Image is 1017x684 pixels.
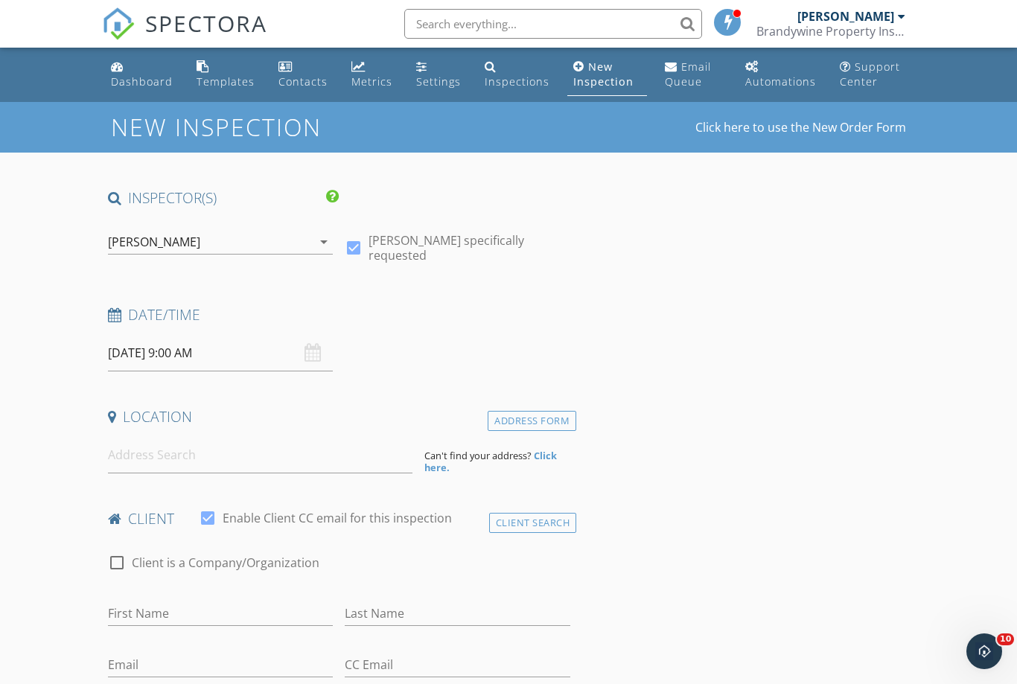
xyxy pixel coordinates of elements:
a: Email Queue [659,54,727,96]
a: SPECTORA [102,20,267,51]
div: New Inspection [573,60,634,89]
input: Select date [108,335,334,371]
h4: Location [108,407,570,426]
span: 10 [997,633,1014,645]
iframe: Intercom live chat [966,633,1002,669]
img: The Best Home Inspection Software - Spectora [102,7,135,40]
a: New Inspection [567,54,647,96]
label: Client is a Company/Organization [132,555,319,570]
a: Support Center [834,54,913,96]
label: [PERSON_NAME] specifically requested [369,233,570,263]
div: Inspections [485,74,549,89]
a: Dashboard [105,54,179,96]
div: Email Queue [665,60,711,89]
div: Automations [745,74,816,89]
a: Automations (Basic) [739,54,822,96]
div: Settings [416,74,461,89]
a: Settings [410,54,467,96]
h4: Date/Time [108,305,570,325]
span: Can't find your address? [424,449,532,462]
a: Metrics [345,54,398,96]
div: Support Center [840,60,900,89]
div: Address Form [488,411,576,431]
div: [PERSON_NAME] [797,9,894,24]
strong: Click here. [424,449,557,474]
input: Address Search [108,437,412,473]
a: Contacts [272,54,334,96]
div: Metrics [351,74,392,89]
i: arrow_drop_down [315,233,333,251]
h4: INSPECTOR(S) [108,188,339,208]
a: Click here to use the New Order Form [695,121,906,133]
div: Contacts [278,74,328,89]
div: Client Search [489,513,577,533]
div: Templates [197,74,255,89]
span: SPECTORA [145,7,267,39]
div: Brandywine Property Inspections [756,24,905,39]
div: [PERSON_NAME] [108,235,200,249]
input: Search everything... [404,9,702,39]
h1: New Inspection [111,114,441,140]
h4: client [108,509,570,528]
a: Inspections [479,54,555,96]
div: Dashboard [111,74,173,89]
label: Enable Client CC email for this inspection [223,511,452,525]
a: Templates [191,54,261,96]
